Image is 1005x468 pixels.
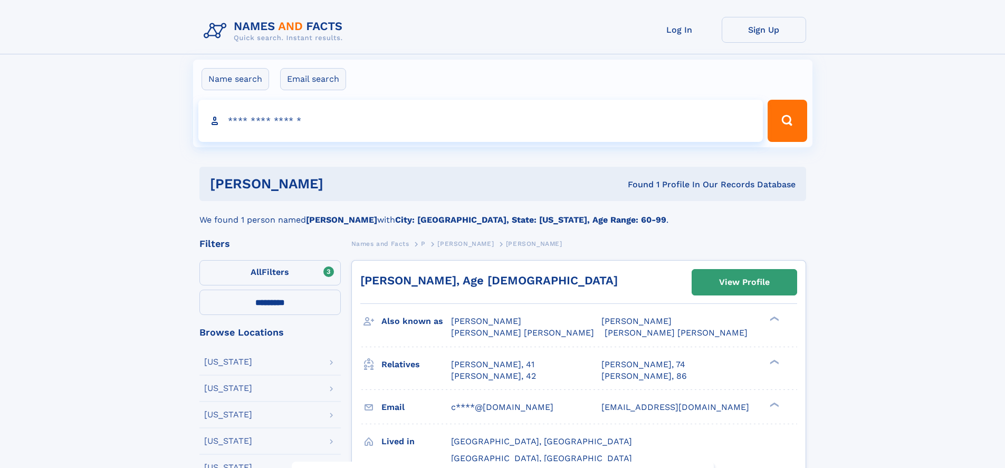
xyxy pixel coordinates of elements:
[199,328,341,337] div: Browse Locations
[395,215,666,225] b: City: [GEOGRAPHIC_DATA], State: [US_STATE], Age Range: 60-99
[719,270,770,294] div: View Profile
[204,384,252,393] div: [US_STATE]
[306,215,377,225] b: [PERSON_NAME]
[198,100,763,142] input: search input
[451,436,632,446] span: [GEOGRAPHIC_DATA], [GEOGRAPHIC_DATA]
[767,358,780,365] div: ❯
[280,68,346,90] label: Email search
[199,17,351,45] img: Logo Names and Facts
[202,68,269,90] label: Name search
[451,328,594,338] span: [PERSON_NAME] [PERSON_NAME]
[199,260,341,285] label: Filters
[767,401,780,408] div: ❯
[204,358,252,366] div: [US_STATE]
[199,239,341,249] div: Filters
[421,237,426,250] a: P
[451,453,632,463] span: [GEOGRAPHIC_DATA], [GEOGRAPHIC_DATA]
[601,316,672,326] span: [PERSON_NAME]
[451,370,536,382] a: [PERSON_NAME], 42
[601,370,687,382] a: [PERSON_NAME], 86
[421,240,426,247] span: P
[381,312,451,330] h3: Also known as
[251,267,262,277] span: All
[506,240,562,247] span: [PERSON_NAME]
[637,17,722,43] a: Log In
[692,270,797,295] a: View Profile
[210,177,476,190] h1: [PERSON_NAME]
[437,240,494,247] span: [PERSON_NAME]
[204,437,252,445] div: [US_STATE]
[381,356,451,374] h3: Relatives
[437,237,494,250] a: [PERSON_NAME]
[451,316,521,326] span: [PERSON_NAME]
[768,100,807,142] button: Search Button
[204,410,252,419] div: [US_STATE]
[199,201,806,226] div: We found 1 person named with .
[605,328,748,338] span: [PERSON_NAME] [PERSON_NAME]
[381,398,451,416] h3: Email
[351,237,409,250] a: Names and Facts
[767,316,780,322] div: ❯
[360,274,618,287] a: [PERSON_NAME], Age [DEMOGRAPHIC_DATA]
[601,402,749,412] span: [EMAIL_ADDRESS][DOMAIN_NAME]
[722,17,806,43] a: Sign Up
[381,433,451,451] h3: Lived in
[451,359,534,370] a: [PERSON_NAME], 41
[475,179,796,190] div: Found 1 Profile In Our Records Database
[601,359,685,370] a: [PERSON_NAME], 74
